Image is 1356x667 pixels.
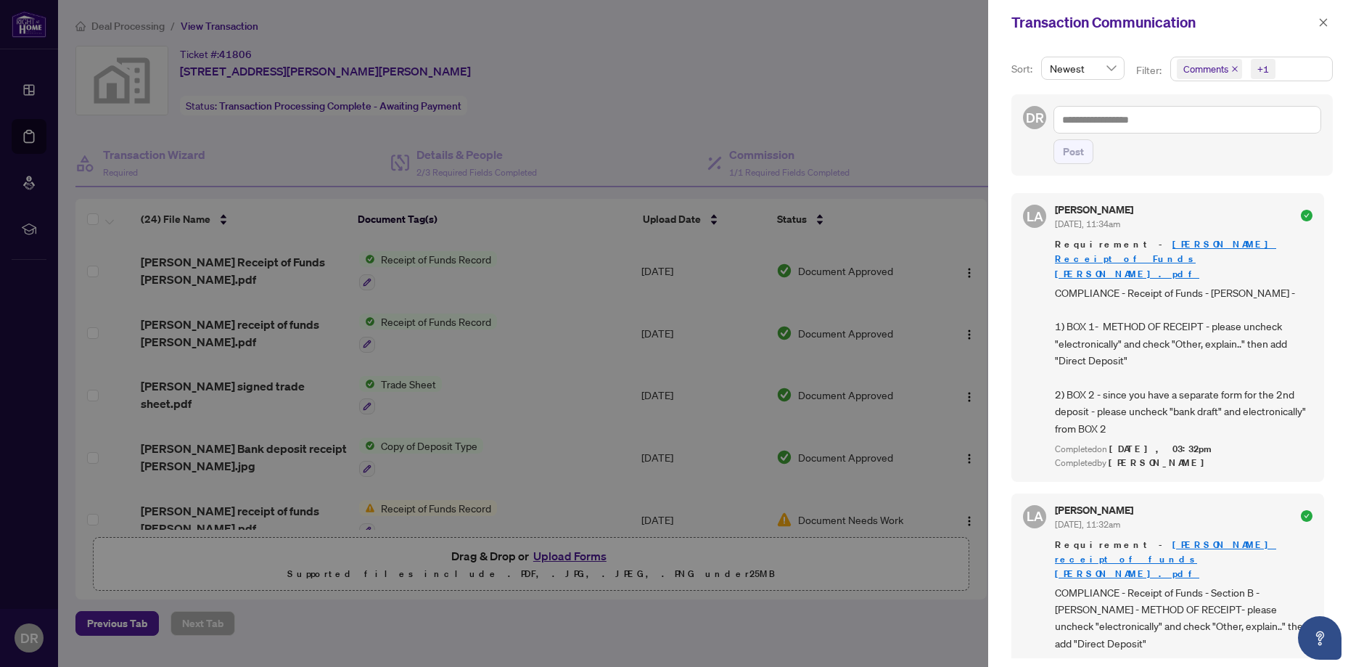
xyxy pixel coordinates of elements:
span: COMPLIANCE - Receipt of Funds - [PERSON_NAME] - 1) BOX 1- METHOD OF RECEIPT - please uncheck "ele... [1055,285,1312,437]
span: check-circle [1301,210,1312,221]
span: LA [1027,206,1043,226]
span: [DATE], 03:32pm [1109,443,1214,455]
div: Transaction Communication [1011,12,1314,33]
span: Newest [1050,57,1116,79]
div: Completed on [1055,443,1312,457]
span: [PERSON_NAME] [1109,457,1212,469]
span: Requirement - [1055,237,1312,281]
a: [PERSON_NAME] receipt of funds [PERSON_NAME].pdf [1055,539,1276,580]
span: Requirement - [1055,538,1312,581]
h5: [PERSON_NAME] [1055,505,1133,515]
span: Comments [1177,59,1242,79]
div: +1 [1257,62,1269,76]
span: COMPLIANCE - Receipt of Funds - Section B - [PERSON_NAME] - METHOD OF RECEIPT- please uncheck "el... [1055,584,1312,652]
button: Post [1053,139,1093,164]
span: [DATE], 11:32am [1055,519,1120,530]
span: Comments [1183,62,1228,76]
button: Open asap [1298,616,1341,660]
span: close [1318,17,1328,28]
p: Filter: [1136,62,1164,78]
span: [DATE], 11:34am [1055,218,1120,229]
span: close [1231,65,1238,73]
p: Sort: [1011,61,1035,77]
h5: [PERSON_NAME] [1055,205,1133,215]
a: [PERSON_NAME] Receipt of Funds [PERSON_NAME].pdf [1055,238,1276,279]
span: DR [1026,107,1044,128]
span: LA [1027,506,1043,526]
span: check-circle [1301,510,1312,522]
div: Completed by [1055,457,1312,470]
